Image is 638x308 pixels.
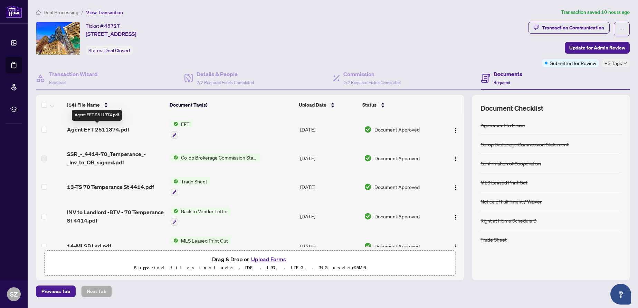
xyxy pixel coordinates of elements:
div: Status: [86,46,133,55]
span: Document Approved [374,126,420,133]
img: Document Status [364,154,372,162]
span: Status [362,101,377,109]
h4: Details & People [197,70,254,78]
td: [DATE] [297,115,361,144]
span: (14) File Name [67,101,100,109]
span: MLS Leased Print Out [178,237,231,244]
button: Logo [450,211,461,222]
img: Logo [453,185,458,190]
span: Co-op Brokerage Commission Statement [178,154,260,161]
td: [DATE] [297,231,361,261]
th: Status [360,95,439,115]
img: Document Status [364,183,372,191]
td: [DATE] [297,172,361,202]
button: Status IconEFT [171,120,192,139]
li: / [81,8,83,16]
span: 2/2 Required Fields Completed [343,80,401,85]
button: Status IconCo-op Brokerage Commission Statement [171,154,260,161]
img: Document Status [364,212,372,220]
img: Document Status [364,126,372,133]
span: SSR_-_4414-70_Temperance_-_Inv_to_OB_signed.pdf [67,150,165,166]
span: Document Approved [374,212,420,220]
img: Logo [453,244,458,250]
td: [DATE] [297,144,361,172]
span: Document Approved [374,183,420,191]
span: Document Approved [374,242,420,250]
img: Logo [453,156,458,162]
span: INV to Landlord -BTV - 70 Temperance St 4414.pdf [67,208,165,225]
span: Deal Processing [44,9,78,16]
span: Trade Sheet [178,178,210,185]
img: Status Icon [171,120,178,128]
button: Status IconMLS Leased Print Out [171,237,231,255]
button: Previous Tab [36,286,76,297]
button: Next Tab [81,286,112,297]
span: Drag & Drop or [212,255,288,264]
span: Required [49,80,66,85]
button: Status IconBack to Vendor Letter [171,207,231,226]
td: [DATE] [297,202,361,232]
img: Logo [453,215,458,220]
span: 14-MLSB Lsd.pdf [67,242,111,250]
span: Drag & Drop orUpload FormsSupported files include .PDF, .JPG, .JPEG, .PNG under25MB [45,251,455,276]
span: home [36,10,41,15]
div: Co-op Brokerage Commission Statement [480,141,569,148]
button: Status IconTrade Sheet [171,178,210,196]
button: Transaction Communication [528,22,610,34]
span: Upload Date [299,101,326,109]
h4: Transaction Wizard [49,70,98,78]
th: Upload Date [296,95,360,115]
span: 45727 [104,23,120,29]
button: Logo [450,153,461,164]
span: Agent EFT 2511374.pdf [67,125,129,134]
span: ellipsis [619,27,624,31]
span: +3 Tags [604,59,622,67]
span: 2/2 Required Fields Completed [197,80,254,85]
button: Open asap [610,284,631,305]
span: 13-TS 70 Temperance St 4414.pdf [67,183,154,191]
div: Confirmation of Cooperation [480,160,541,167]
span: View Transaction [86,9,123,16]
button: Logo [450,241,461,252]
th: (14) File Name [64,95,167,115]
span: down [623,62,627,65]
article: Transaction saved 10 hours ago [561,8,630,16]
div: Right at Home Schedule B [480,217,536,224]
img: Status Icon [171,237,178,244]
div: MLS Leased Print Out [480,179,527,186]
img: Status Icon [171,154,178,161]
h4: Commission [343,70,401,78]
span: Deal Closed [104,47,130,54]
button: Upload Forms [249,255,288,264]
span: Submitted for Review [550,59,596,67]
img: Document Status [364,242,372,250]
span: Previous Tab [41,286,70,297]
img: IMG-C12294017_1.jpg [36,22,80,55]
div: Agent EFT 2511374.pdf [72,110,122,121]
div: Ticket #: [86,22,120,30]
span: Back to Vendor Letter [178,207,231,215]
span: Document Approved [374,154,420,162]
h4: Documents [494,70,522,78]
img: logo [6,5,22,18]
span: [STREET_ADDRESS] [86,30,136,38]
img: Logo [453,128,458,133]
span: Required [494,80,510,85]
button: Logo [450,124,461,135]
img: Status Icon [171,207,178,215]
p: Supported files include .PDF, .JPG, .JPEG, .PNG under 25 MB [49,264,451,272]
button: Update for Admin Review [565,42,630,54]
div: Transaction Communication [542,22,604,33]
span: Document Checklist [480,103,543,113]
div: Trade Sheet [480,236,507,243]
button: Logo [450,181,461,192]
span: Update for Admin Review [569,42,625,53]
span: EFT [178,120,192,128]
div: Agreement to Lease [480,121,525,129]
span: SZ [10,289,18,299]
th: Document Tag(s) [167,95,296,115]
img: Status Icon [171,178,178,185]
div: Notice of Fulfillment / Waiver [480,198,542,205]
